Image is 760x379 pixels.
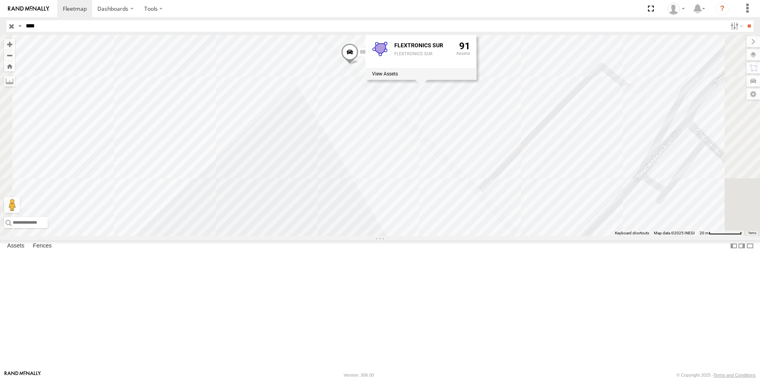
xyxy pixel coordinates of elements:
div: rob jurad [665,3,688,15]
div: Version: 306.00 [344,373,374,377]
label: Dock Summary Table to the Right [738,240,746,252]
label: Dock Summary Table to the Left [730,240,738,252]
span: 20 m [700,231,709,235]
label: Map Settings [746,89,760,100]
i: ? [716,2,729,15]
span: Map data ©2025 INEGI [654,231,695,235]
button: Zoom out [4,50,15,61]
label: Assets [3,240,28,251]
label: Measure [4,75,15,87]
a: Terms and Conditions [713,373,756,377]
button: Zoom Home [4,61,15,72]
a: Visit our Website [4,371,41,379]
button: Zoom in [4,39,15,50]
div: 91 [456,41,470,66]
label: Hide Summary Table [746,240,754,252]
button: Map Scale: 20 m per 79 pixels [697,230,744,236]
img: rand-logo.svg [8,6,49,12]
span: 8672 [360,49,371,55]
a: Terms [748,232,756,235]
label: Search Filter Options [727,20,744,32]
button: Keyboard shortcuts [615,230,649,236]
div: FLEXTRONICS SUR [394,52,450,56]
button: Drag Pegman onto the map to open Street View [4,197,20,213]
div: © Copyright 2025 - [677,373,756,377]
label: View assets associated with this fence [372,71,398,77]
div: Fence Name - FLEXTRONICS SUR [394,43,450,48]
label: Fences [29,240,56,251]
label: Search Query [17,20,23,32]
